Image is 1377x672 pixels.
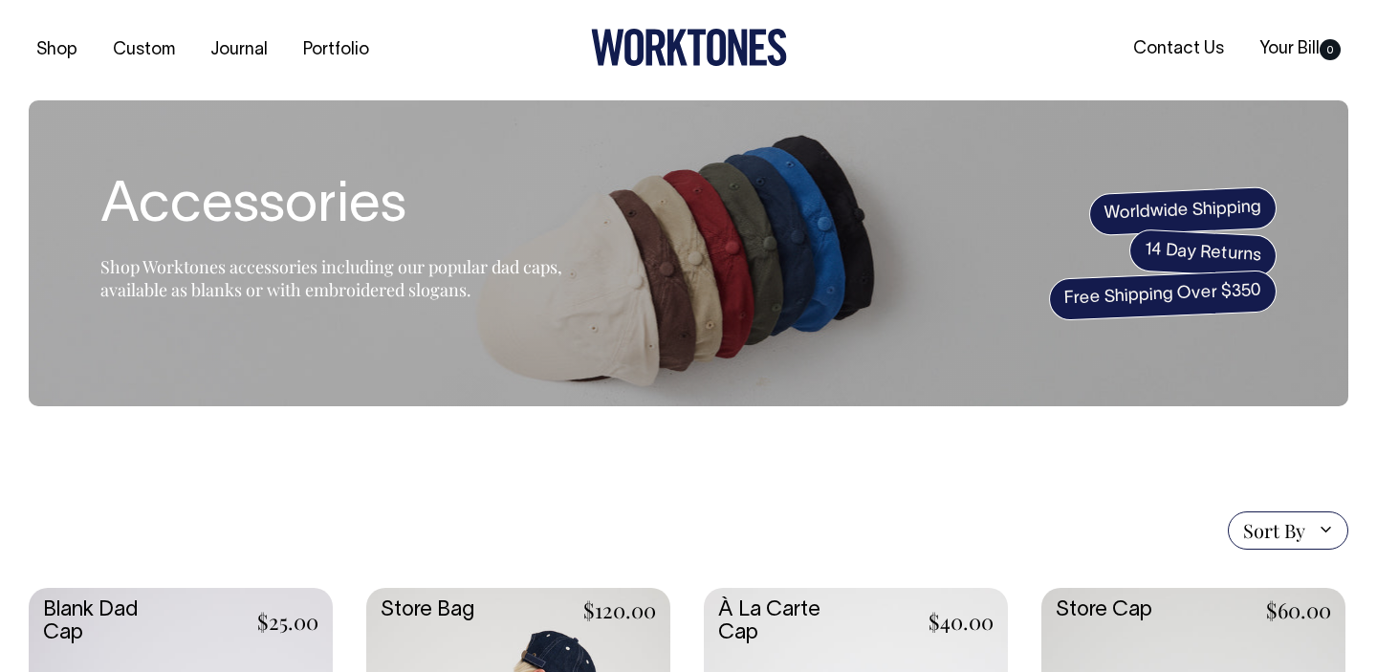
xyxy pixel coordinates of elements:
[1243,519,1305,542] span: Sort By
[1048,270,1278,321] span: Free Shipping Over $350
[203,34,275,66] a: Journal
[1128,228,1278,278] span: 14 Day Returns
[29,34,85,66] a: Shop
[1088,186,1278,236] span: Worldwide Shipping
[100,177,579,238] h1: Accessories
[100,255,562,301] span: Shop Worktones accessories including our popular dad caps, available as blanks or with embroidere...
[105,34,183,66] a: Custom
[1252,33,1348,65] a: Your Bill0
[295,34,377,66] a: Portfolio
[1320,39,1341,60] span: 0
[1126,33,1232,65] a: Contact Us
